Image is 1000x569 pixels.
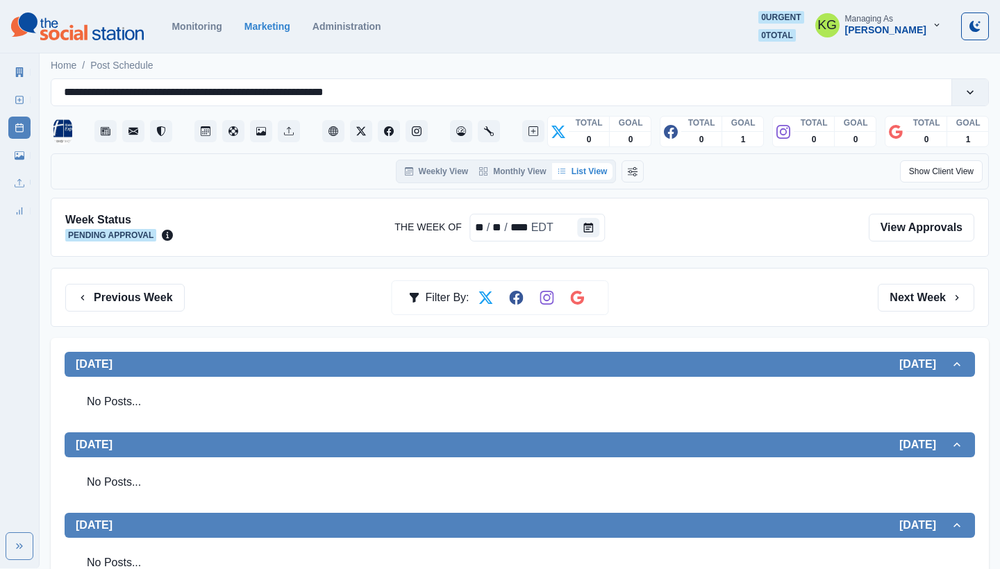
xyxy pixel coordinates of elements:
[8,172,31,194] a: Uploads
[408,284,469,312] div: Filter By:
[322,120,344,142] button: Client Website
[564,284,592,312] button: Filter by Google
[53,117,72,145] img: 890361934320985
[844,117,868,129] p: GOAL
[587,133,592,146] p: 0
[76,518,112,532] h2: [DATE]
[474,163,551,180] button: Monthly View
[812,133,817,146] p: 0
[378,120,400,142] button: Facebook
[76,438,112,451] h2: [DATE]
[65,213,173,226] h2: Week Status
[899,518,950,532] h2: [DATE]
[552,163,613,180] button: List View
[503,284,531,312] button: Filter by Facebook
[474,219,555,236] div: Date
[399,163,474,180] button: Weekly View
[731,117,756,129] p: GOAL
[65,377,975,432] div: [DATE][DATE]
[244,21,290,32] a: Marketing
[817,8,837,42] div: Katrina Gallardo
[76,463,964,502] div: No Posts...
[8,200,31,222] a: Review Summary
[122,120,144,142] button: Messages
[250,120,272,142] a: Media Library
[924,133,929,146] p: 0
[470,214,606,241] div: The Week Of
[878,284,974,312] button: Next Week
[394,220,461,235] label: The Week Of
[869,214,974,241] a: View Approvals
[90,58,153,73] a: Post Schedule
[966,133,971,146] p: 1
[485,219,491,236] div: /
[65,284,185,312] button: Previous Week
[6,532,33,560] button: Expand
[222,120,244,142] button: Content Pool
[8,61,31,83] a: Marketing Summary
[194,120,217,142] button: Post Schedule
[900,160,983,182] button: Show Client View
[312,21,381,32] a: Administration
[503,219,508,236] div: /
[472,284,500,312] button: Filter by Twitter
[350,120,372,142] button: Twitter
[522,120,544,142] button: Create New Post
[82,58,85,73] span: /
[51,58,153,73] nav: breadcrumb
[94,120,117,142] button: Stream
[65,513,975,538] button: [DATE][DATE]
[11,12,144,40] img: logoTextSVG.62801f218bc96a9b266caa72a09eb111.svg
[913,117,940,129] p: TOTAL
[150,120,172,142] button: Reviews
[450,120,472,142] button: Dashboard
[741,133,746,146] p: 1
[278,120,300,142] button: Uploads
[509,219,530,236] div: The Week Of
[804,11,953,39] button: Managing As[PERSON_NAME]
[65,229,156,241] span: Pending Approval
[845,14,893,24] div: Managing As
[491,219,503,236] div: The Week Of
[628,133,633,146] p: 0
[758,29,796,42] span: 0 total
[956,117,981,129] p: GOAL
[801,117,828,129] p: TOTAL
[474,219,485,236] div: The Week Of
[478,120,500,142] button: Administration
[8,89,31,111] a: New Post
[65,457,975,513] div: [DATE][DATE]
[65,432,975,457] button: [DATE][DATE]
[699,133,704,146] p: 0
[530,219,555,236] div: The Week Of
[65,352,975,377] button: [DATE][DATE]
[76,382,964,421] div: No Posts...
[688,117,715,129] p: TOTAL
[8,144,31,167] a: Media Library
[845,24,926,36] div: [PERSON_NAME]
[622,160,644,182] button: Change View Order
[899,438,950,451] h2: [DATE]
[961,12,989,40] button: Toggle Mode
[853,133,858,146] p: 0
[576,117,603,129] p: TOTAL
[758,11,803,24] span: 0 urgent
[172,21,222,32] a: Monitoring
[619,117,643,129] p: GOAL
[899,357,950,371] h2: [DATE]
[533,284,561,312] button: Filter by Instagram
[406,120,428,142] button: Instagram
